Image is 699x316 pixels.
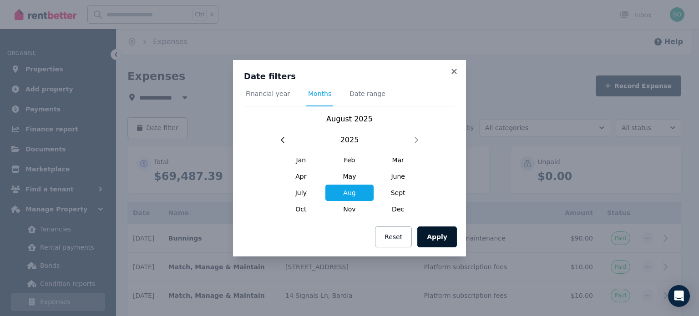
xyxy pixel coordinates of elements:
[277,185,325,201] span: July
[374,201,422,217] span: Dec
[277,201,325,217] span: Oct
[374,168,422,185] span: June
[375,226,412,247] button: Reset
[246,89,290,98] span: Financial year
[417,226,457,247] button: Apply
[326,115,373,123] span: August 2025
[244,71,455,82] h3: Date filters
[374,152,422,168] span: Mar
[277,168,325,185] span: Apr
[349,89,385,98] span: Date range
[325,168,374,185] span: May
[325,185,374,201] span: Aug
[325,201,374,217] span: Nov
[308,89,331,98] span: Months
[668,285,690,307] div: Open Intercom Messenger
[340,135,359,145] span: 2025
[244,89,455,106] nav: Tabs
[374,185,422,201] span: Sept
[277,152,325,168] span: Jan
[325,152,374,168] span: Feb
